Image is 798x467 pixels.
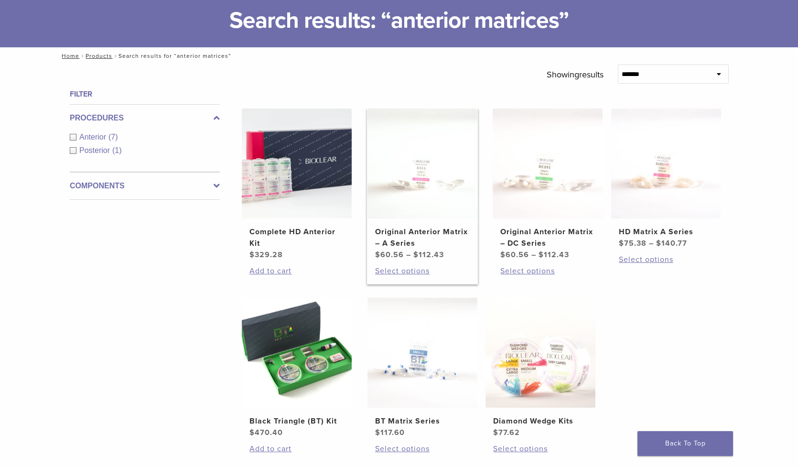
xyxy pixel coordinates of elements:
[70,88,220,100] h4: Filter
[375,265,470,277] a: Select options for “Original Anterior Matrix - A Series”
[59,53,79,59] a: Home
[55,47,743,65] nav: Search results for “anterior matrices”
[249,250,283,260] bdi: 329.28
[375,443,470,455] a: Select options for “BT Matrix Series”
[619,239,647,248] bdi: 75.38
[242,298,352,408] img: Black Triangle (BT) Kit
[375,428,380,437] span: $
[500,226,595,249] h2: Original Anterior Matrix – DC Series
[375,250,404,260] bdi: 60.56
[619,254,713,265] a: Select options for “HD Matrix A Series”
[79,146,112,154] span: Posterior
[249,250,255,260] span: $
[656,239,661,248] span: $
[367,109,477,218] img: Original Anterior Matrix - A Series
[249,265,344,277] a: Add to cart: “Complete HD Anterior Kit”
[413,250,444,260] bdi: 112.43
[249,226,344,249] h2: Complete HD Anterior Kit
[493,109,603,218] img: Original Anterior Matrix - DC Series
[493,428,498,437] span: $
[531,250,536,260] span: –
[249,443,344,455] a: Add to cart: “Black Triangle (BT) Kit”
[86,53,112,59] a: Products
[367,298,478,438] a: BT Matrix SeriesBT Matrix Series $117.60
[539,250,544,260] span: $
[367,109,478,261] a: Original Anterior Matrix - A SeriesOriginal Anterior Matrix – A Series
[500,250,506,260] span: $
[249,428,255,437] span: $
[406,250,411,260] span: –
[656,239,687,248] bdi: 140.77
[375,415,470,427] h2: BT Matrix Series
[241,298,353,438] a: Black Triangle (BT) KitBlack Triangle (BT) Kit $470.40
[367,298,477,408] img: BT Matrix Series
[79,54,86,58] span: /
[649,239,654,248] span: –
[492,109,604,261] a: Original Anterior Matrix - DC SeriesOriginal Anterior Matrix – DC Series
[493,428,520,437] bdi: 77.62
[547,65,604,85] p: Showing results
[70,112,220,124] label: Procedures
[485,298,596,438] a: Diamond Wedge KitsDiamond Wedge Kits $77.62
[375,226,470,249] h2: Original Anterior Matrix – A Series
[619,226,713,238] h2: HD Matrix A Series
[500,265,595,277] a: Select options for “Original Anterior Matrix - DC Series”
[241,109,353,261] a: Complete HD Anterior KitComplete HD Anterior Kit $329.28
[375,428,405,437] bdi: 117.60
[79,133,108,141] span: Anterior
[611,109,721,218] img: HD Matrix A Series
[249,415,344,427] h2: Black Triangle (BT) Kit
[112,146,122,154] span: (1)
[539,250,569,260] bdi: 112.43
[242,109,352,218] img: Complete HD Anterior Kit
[493,443,588,455] a: Select options for “Diamond Wedge Kits”
[485,298,595,408] img: Diamond Wedge Kits
[413,250,419,260] span: $
[637,431,733,456] a: Back To Top
[70,180,220,192] label: Components
[108,133,118,141] span: (7)
[500,250,529,260] bdi: 60.56
[619,239,624,248] span: $
[112,54,119,58] span: /
[493,415,588,427] h2: Diamond Wedge Kits
[611,109,722,249] a: HD Matrix A SeriesHD Matrix A Series
[375,250,380,260] span: $
[249,428,283,437] bdi: 470.40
